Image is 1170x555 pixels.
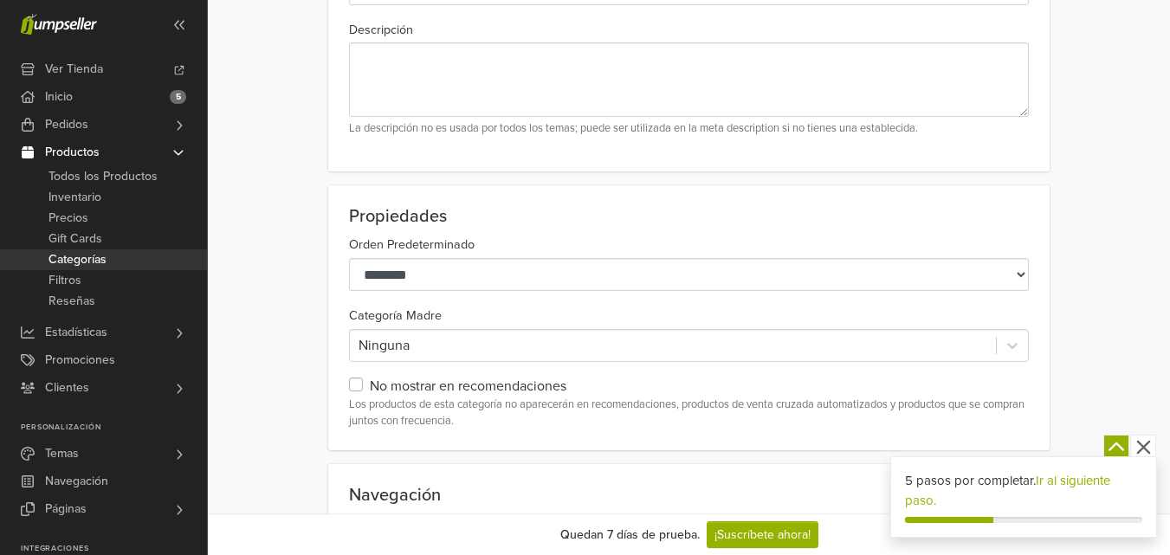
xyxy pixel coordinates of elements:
span: Ver Tienda [45,55,103,83]
span: Estadísticas [45,319,107,346]
span: Temas [45,440,79,468]
span: Pedidos [45,111,88,139]
span: Todos los Productos [48,166,158,187]
p: Integraciones [21,544,207,554]
label: Descripción [349,21,413,40]
span: Promociones [45,346,115,374]
h2: Navegación [349,485,1029,506]
span: Gift Cards [48,229,102,249]
p: Personalización [21,423,207,433]
span: Filtros [48,270,81,291]
h2: Propiedades [349,206,1029,227]
a: Ir al siguiente paso. [905,473,1110,508]
label: No mostrar en recomendaciones [370,376,566,397]
a: ¡Suscríbete ahora! [707,521,818,548]
p: Los productos de esta categoría no aparecerán en recomendaciones, productos de venta cruzada auto... [349,397,1029,429]
span: Precios [48,208,88,229]
span: Reseñas [48,291,95,312]
label: Orden Predeterminado [349,236,475,255]
div: 5 pasos por completar. [905,471,1142,510]
span: Clientes [45,374,89,402]
span: 5 [170,90,186,104]
span: Inicio [45,83,73,111]
span: Navegación [45,468,108,495]
span: Inventario [48,187,101,208]
span: Páginas [45,495,87,523]
span: Categorías [48,249,107,270]
small: La descripción no es usada por todos los temas; puede ser utilizada en la meta description si no ... [349,120,1029,137]
div: Quedan 7 días de prueba. [560,526,700,544]
label: Categoría Madre [349,307,442,326]
span: Productos [45,139,100,166]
